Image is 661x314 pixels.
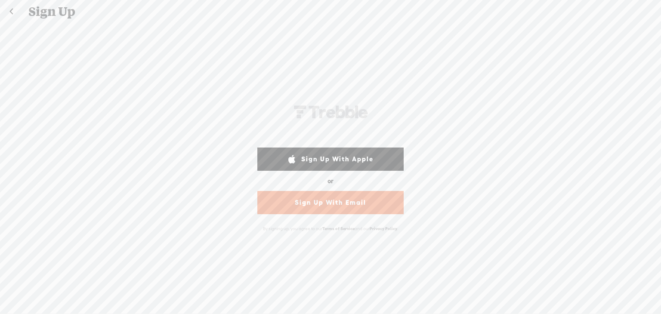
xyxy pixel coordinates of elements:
[257,148,404,171] a: Sign Up With Apple
[255,222,406,236] div: By signing up, you agree to our and our .
[370,226,397,231] a: Privacy Policy
[327,174,334,188] div: or
[322,226,355,231] a: Terms of Service
[22,0,639,23] div: Sign Up
[257,191,404,214] a: Sign Up With Email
